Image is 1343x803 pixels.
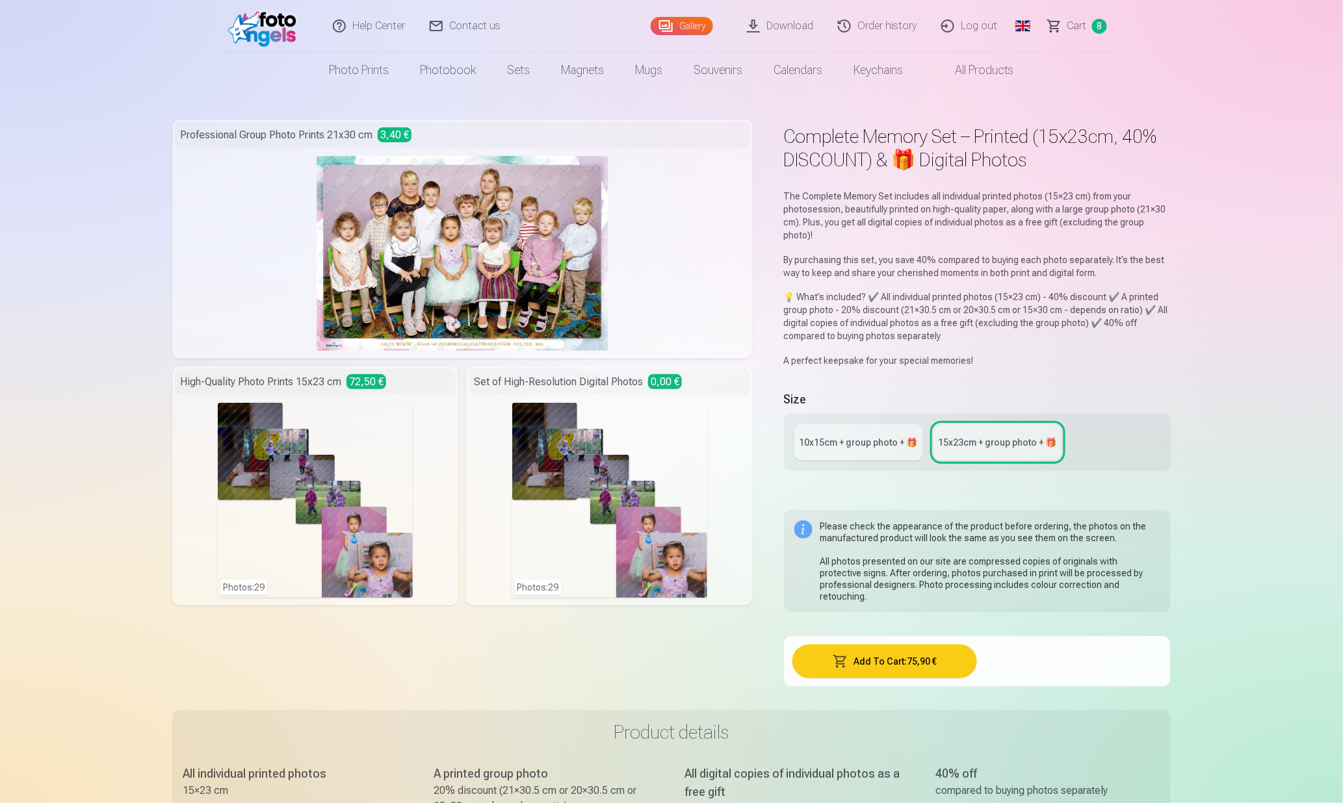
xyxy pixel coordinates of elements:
h5: Size [784,390,1171,409]
span: 8 [1092,19,1107,34]
div: High-Quality Photo Prints 15x23 cm [175,369,456,395]
div: compared to buying photos separately [935,783,1160,798]
span: 0,00 € [648,374,682,389]
p: By purchasing this set, you save 40% compared to buying each photo separately. It’s the best way ... [784,253,1171,279]
h3: Product details [183,720,1160,744]
p: 💡 What’s included? ✔️ All individual printed photos (15×23 cm) - 40% discount ✔️ A printed group ... [784,290,1171,342]
a: Sets [491,52,545,88]
div: A printed group photo [434,765,658,783]
a: Mugs [619,52,678,88]
a: 10x15сm + group photo + 🎁 [794,424,923,461]
h1: Complete Memory Set – Printed (15x23cm, 40% DISCOUNT) & 🎁 Digital Photos [784,125,1171,172]
a: Photo prints [313,52,404,88]
a: Photobook [404,52,491,88]
a: Keychains [838,52,919,88]
a: Souvenirs [678,52,758,88]
div: 10x15сm + group photo + 🎁 [800,436,918,449]
div: Set of High-Resolution Digital Photos [469,369,750,395]
a: All products [919,52,1030,88]
a: Calendars [758,52,838,88]
div: All digital copies of individual photos as a free gift [685,765,909,801]
div: Please check the appearance of the product before ordering, the photos on the manufactured produc... [820,520,1160,602]
button: Add To Cart:75,90 € [792,644,978,678]
span: 72,50 € [346,374,386,389]
div: All individual printed photos [183,765,408,783]
div: Professional Group Photo Prints 21x30 cm [175,122,750,148]
div: 15x23сm + group photo + 🎁 [939,436,1057,449]
a: 15x23сm + group photo + 🎁 [933,424,1062,461]
img: /fa1 [228,5,303,47]
p: The Complete Memory Set includes all individual printed photos (15×23 cm) from your photosession,... [784,190,1171,242]
div: 40% off [935,765,1160,783]
span: Сart [1067,18,1087,34]
a: Gallery [651,17,713,35]
span: 3,40 € [378,127,411,142]
p: A perfect keepsake for your special memories! [784,354,1171,367]
a: Magnets [545,52,619,88]
div: 15×23 cm [183,783,408,798]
